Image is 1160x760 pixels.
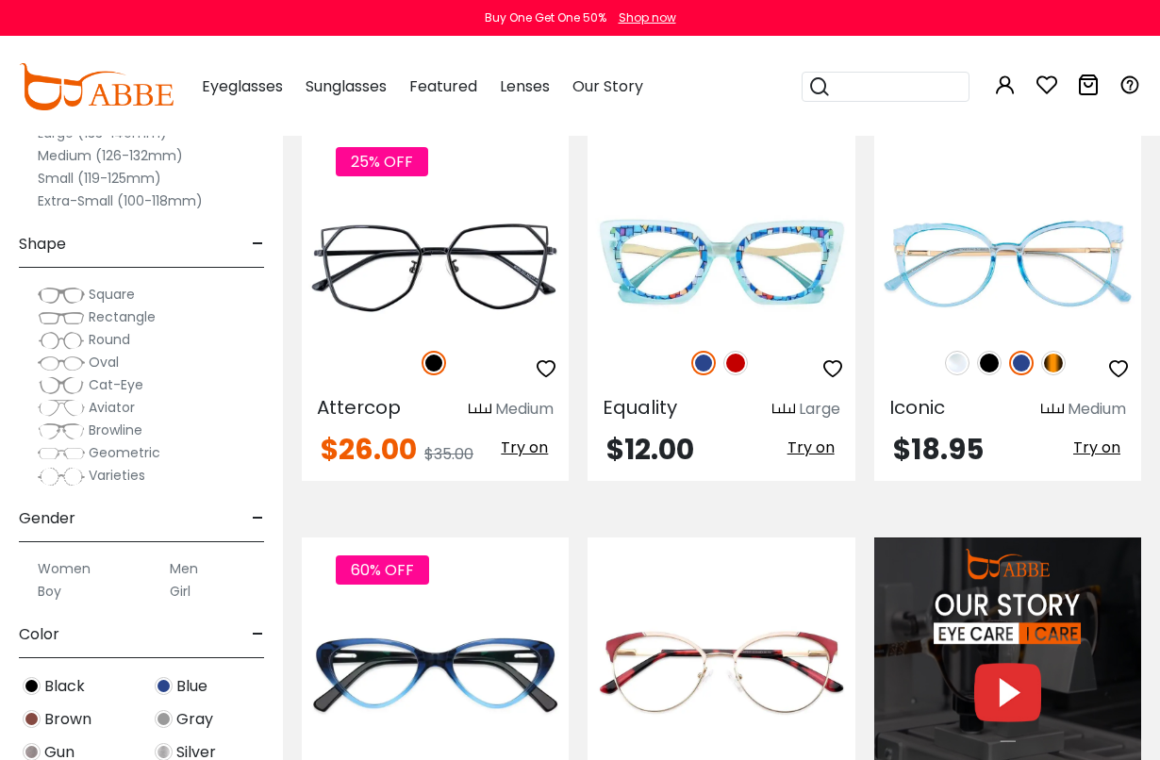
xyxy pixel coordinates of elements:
span: $18.95 [893,429,984,470]
img: Gray [155,710,173,728]
img: Oval.png [38,354,85,372]
img: Blue Iconic - Combination ,Universal Bridge Fit [874,197,1141,331]
span: Our Story [572,75,643,97]
img: Rectangle.png [38,308,85,327]
img: Blue Equality - Acetate ,Universal Bridge Fit [588,197,854,331]
span: Gray [176,708,213,731]
span: - [252,496,264,541]
button: Try on [1068,436,1126,460]
span: - [252,222,264,267]
img: Black [422,351,446,375]
img: Blue Hannah - Acetate ,Universal Bridge Fit [302,605,569,739]
img: Geometric.png [38,444,85,463]
img: Browline.png [38,421,85,440]
span: Rectangle [89,307,156,326]
img: size ruler [1041,403,1064,417]
img: Black [977,351,1002,375]
span: Featured [409,75,477,97]
img: Brown [23,710,41,728]
img: Blue [155,677,173,695]
span: Brown [44,708,91,731]
img: Cat-Eye.png [38,376,85,395]
span: Iconic [889,394,945,421]
img: Varieties.png [38,467,85,487]
span: Try on [1073,437,1120,458]
label: Medium (126-132mm) [38,144,183,167]
span: $26.00 [321,429,417,470]
span: Attercop [317,394,401,421]
img: abbeglasses.com [19,63,174,110]
span: Browline [89,421,142,439]
img: Aviator.png [38,399,85,418]
span: 60% OFF [336,555,429,585]
span: Cat-Eye [89,375,143,394]
div: Medium [1068,398,1126,421]
img: Round.png [38,331,85,350]
span: Try on [501,437,548,458]
span: Round [89,330,130,349]
div: Large [799,398,840,421]
span: Geometric [89,443,160,462]
span: Color [19,612,59,657]
label: Small (119-125mm) [38,167,161,190]
img: Red [723,351,748,375]
span: Shape [19,222,66,267]
span: Aviator [89,398,135,417]
img: Black Attercop - Metal,TR ,Adjust Nose Pads [302,197,569,331]
label: Women [38,557,91,580]
img: Red Huxley - Metal ,Adjust Nose Pads [588,605,854,739]
img: Clear [945,351,969,375]
button: Try on [782,436,840,460]
img: Blue [1009,351,1034,375]
img: Tortoise [1041,351,1066,375]
span: Sunglasses [306,75,387,97]
span: Oval [89,353,119,372]
label: Extra-Small (100-118mm) [38,190,203,212]
span: Varieties [89,466,145,485]
img: size ruler [469,403,491,417]
button: Try on [495,436,554,460]
span: $12.00 [606,429,694,470]
span: Equality [603,394,677,421]
label: Girl [170,580,191,603]
a: Shop now [609,9,676,25]
img: Square.png [38,286,85,305]
span: 25% OFF [336,147,428,176]
div: Shop now [619,9,676,26]
span: Square [89,285,135,304]
span: Lenses [500,75,550,97]
img: size ruler [772,403,795,417]
div: Medium [495,398,554,421]
div: Buy One Get One 50% [485,9,606,26]
span: - [252,612,264,657]
span: Gender [19,496,75,541]
span: Blue [176,675,207,698]
span: Try on [787,437,835,458]
label: Boy [38,580,61,603]
span: Black [44,675,85,698]
label: Men [170,557,198,580]
span: $35.00 [424,443,473,465]
img: Blue [691,351,716,375]
img: Black [23,677,41,695]
span: Eyeglasses [202,75,283,97]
